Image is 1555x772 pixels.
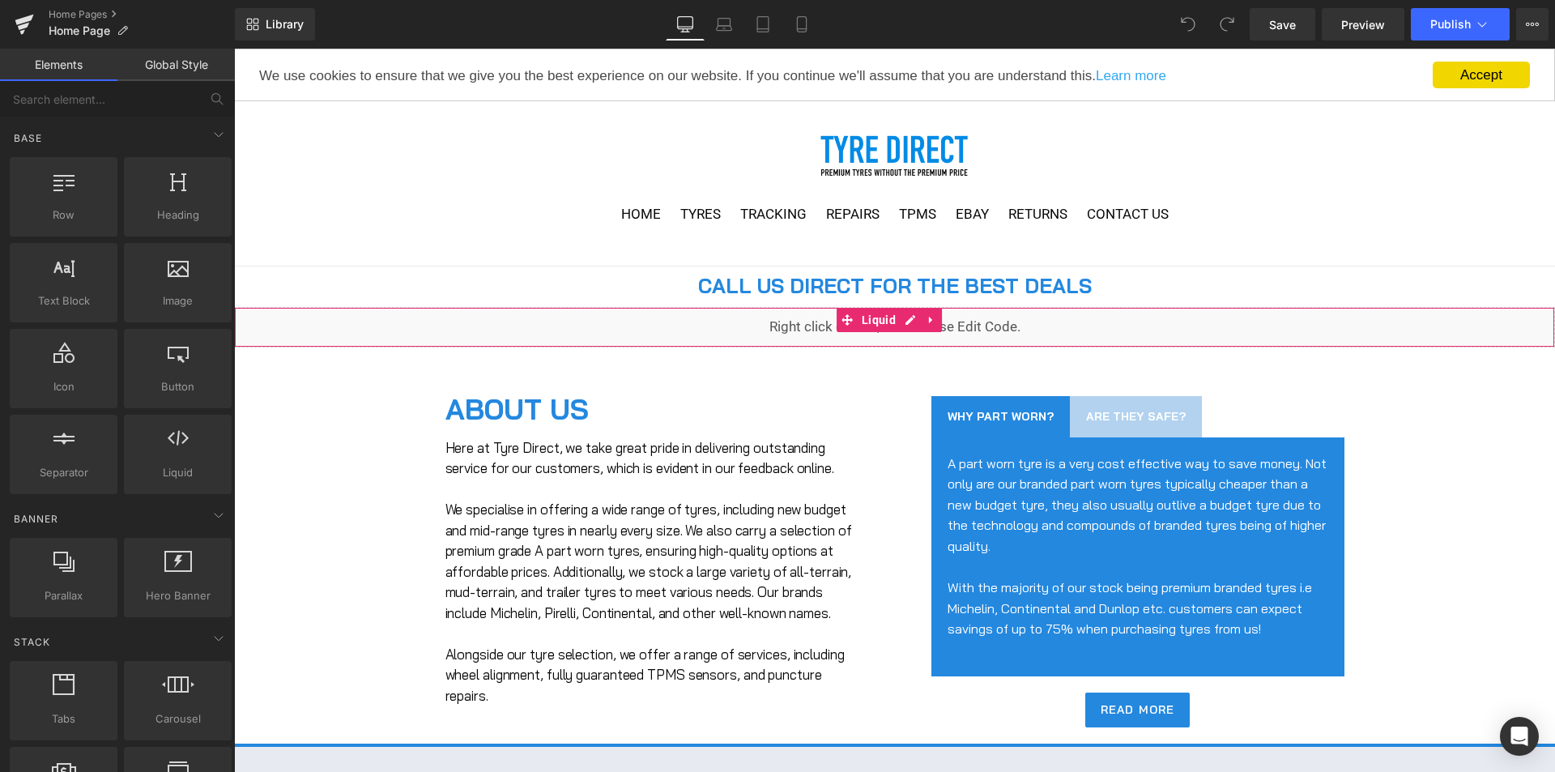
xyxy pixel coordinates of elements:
button: Redo [1211,8,1243,41]
button: More [1516,8,1549,41]
span: Home Page [49,24,110,37]
span: Stack [12,634,52,650]
a: Laptop [705,8,743,41]
h1: CALL US DIRECT FOR THE BEST DEALS [24,222,1297,253]
a: Mobile [782,8,821,41]
button: Publish [1411,8,1510,41]
a: EBAY [714,156,763,179]
div: Open Intercom Messenger [1500,717,1539,756]
span: Separator [15,464,113,481]
a: Learn more [862,19,932,35]
span: We specialise in offering a wide range of tyres, including new budget and mid-range tyres in near... [211,452,618,573]
a: REPAIRS [584,156,654,179]
span: Liquid [129,464,227,481]
span: Parallax [15,587,113,604]
span: Banner [12,511,60,527]
span: Image [129,292,227,309]
span: Text Block [15,292,113,309]
a: New Library [235,8,315,41]
p: With the majority of our stock being premium branded tyres i.e Michelin, Continental and Dunlop e... [714,529,1094,591]
span: Publish [1430,18,1471,31]
p: A part worn tyre is a very cost effective way to save money. Not only are our branded part worn t... [714,405,1094,509]
span: Icon [15,378,113,395]
font: WHY PART WORN? [714,360,820,375]
span: Button [129,378,227,395]
span: Heading [129,207,227,224]
span: Save [1269,16,1296,33]
a: RETURNS [766,156,841,179]
span: Liquid [624,259,666,284]
a: Accept [1199,13,1296,40]
span: Carousel [129,710,227,727]
span: Library [266,17,304,32]
font: ARE THEY SAFE? [852,360,952,375]
span: Hero Banner [129,587,227,604]
span: Preview [1341,16,1385,33]
input: Search [45,89,89,123]
a: Desktop [666,8,705,41]
a: TPMS [657,156,710,179]
h1: ABOUT US [211,339,624,382]
a: Home Pages [49,8,235,21]
a: TRACKING [498,156,581,179]
span: Alongside our tyre selection, we offer a range of services, including wheel alignment, fully guar... [211,597,611,655]
a: HOME [379,156,435,179]
span: Base [12,130,44,146]
a: READ MORE [851,644,956,679]
a: Tablet [743,8,782,41]
a: Expand / Collapse [687,259,708,284]
span: Row [15,207,113,224]
span: Here at Tyre Direct, we take great pride in delivering outstanding service for our customers, whi... [211,390,600,429]
a: Preview [1322,8,1404,41]
button: Undo [1172,8,1204,41]
a: CONTACT US [845,156,943,179]
span: Tabs [15,710,113,727]
a: TYRES [438,156,495,179]
a: Global Style [117,49,235,81]
span: READ MORE [867,654,940,668]
img: Tyre Direct [579,78,741,135]
p: We use cookies to ensure that we give you the best experience on our website. If you continue we'... [25,20,1296,34]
